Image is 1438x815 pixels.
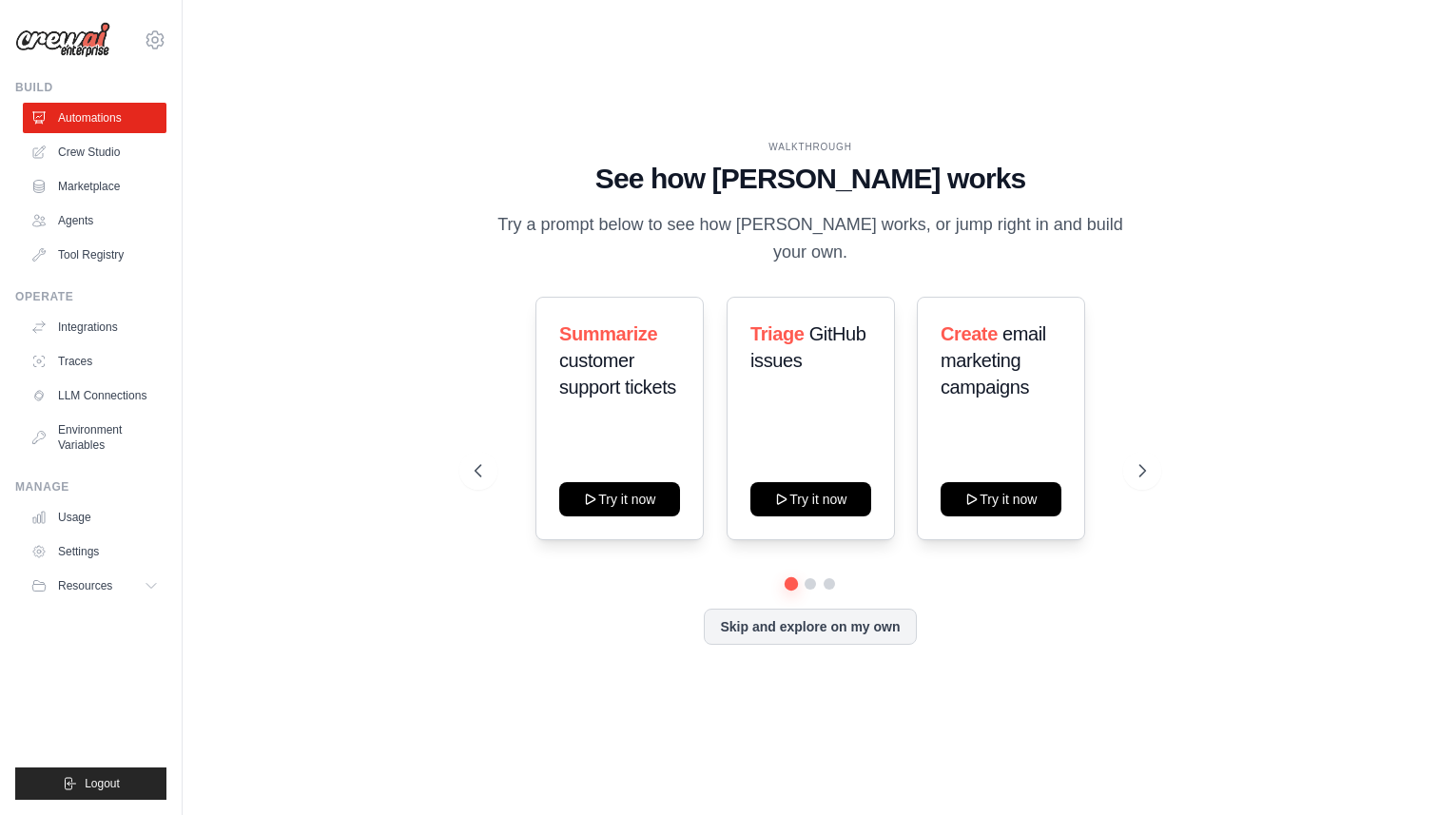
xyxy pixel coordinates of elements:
span: Create [941,323,998,344]
p: Try a prompt below to see how [PERSON_NAME] works, or jump right in and build your own. [491,211,1130,267]
div: WALKTHROUGH [475,140,1146,154]
span: Summarize [559,323,657,344]
a: Crew Studio [23,137,166,167]
a: Integrations [23,312,166,342]
a: Marketplace [23,171,166,202]
a: Automations [23,103,166,133]
div: Build [15,80,166,95]
button: Try it now [559,482,680,516]
h1: See how [PERSON_NAME] works [475,162,1146,196]
button: Logout [15,767,166,800]
span: customer support tickets [559,350,676,398]
span: Logout [85,776,120,791]
a: Environment Variables [23,415,166,460]
button: Resources [23,571,166,601]
img: Logo [15,22,110,58]
button: Skip and explore on my own [704,609,916,645]
a: LLM Connections [23,380,166,411]
a: Settings [23,536,166,567]
span: email marketing campaigns [941,323,1046,398]
span: GitHub issues [750,323,866,371]
button: Try it now [941,482,1061,516]
div: Operate [15,289,166,304]
button: Try it now [750,482,871,516]
a: Agents [23,205,166,236]
div: Manage [15,479,166,495]
span: Resources [58,578,112,593]
a: Tool Registry [23,240,166,270]
a: Usage [23,502,166,533]
span: Triage [750,323,805,344]
a: Traces [23,346,166,377]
